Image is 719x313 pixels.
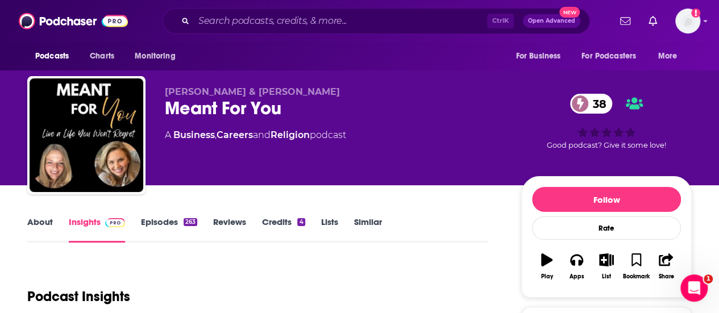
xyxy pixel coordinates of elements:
[508,45,575,67] button: open menu
[644,11,662,31] a: Show notifications dropdown
[354,216,382,243] a: Similar
[528,18,575,24] span: Open Advanced
[562,246,591,287] button: Apps
[691,9,700,18] svg: Add a profile image
[35,48,69,64] span: Podcasts
[581,48,636,64] span: For Podcasters
[321,216,338,243] a: Lists
[675,9,700,34] span: Logged in as LBraverman
[592,246,621,287] button: List
[253,130,271,140] span: and
[521,86,692,157] div: 38Good podcast? Give it some love!
[570,94,612,114] a: 38
[570,273,584,280] div: Apps
[559,7,580,18] span: New
[658,48,678,64] span: More
[173,130,215,140] a: Business
[184,218,197,226] div: 263
[105,218,125,227] img: Podchaser Pro
[675,9,700,34] button: Show profile menu
[165,128,346,142] div: A podcast
[194,12,487,30] input: Search podcasts, credits, & more...
[82,45,121,67] a: Charts
[541,273,553,280] div: Play
[523,14,580,28] button: Open AdvancedNew
[141,216,197,243] a: Episodes263
[27,45,84,67] button: open menu
[547,141,666,149] span: Good podcast? Give it some love!
[680,274,708,302] iframe: Intercom live chat
[581,94,612,114] span: 38
[602,273,611,280] div: List
[650,45,692,67] button: open menu
[19,10,128,32] img: Podchaser - Follow, Share and Rate Podcasts
[127,45,190,67] button: open menu
[69,216,125,243] a: InsightsPodchaser Pro
[90,48,114,64] span: Charts
[217,130,253,140] a: Careers
[165,86,340,97] span: [PERSON_NAME] & [PERSON_NAME]
[574,45,652,67] button: open menu
[704,274,713,283] span: 1
[532,216,681,240] div: Rate
[516,48,560,64] span: For Business
[135,48,175,64] span: Monitoring
[30,78,143,192] img: Meant For You
[675,9,700,34] img: User Profile
[215,130,217,140] span: ,
[27,216,53,243] a: About
[163,8,590,34] div: Search podcasts, credits, & more...
[532,246,562,287] button: Play
[262,216,305,243] a: Credits4
[651,246,681,287] button: Share
[27,288,130,305] h1: Podcast Insights
[532,187,681,212] button: Follow
[271,130,310,140] a: Religion
[487,14,514,28] span: Ctrl K
[621,246,651,287] button: Bookmark
[213,216,246,243] a: Reviews
[623,273,650,280] div: Bookmark
[297,218,305,226] div: 4
[616,11,635,31] a: Show notifications dropdown
[658,273,674,280] div: Share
